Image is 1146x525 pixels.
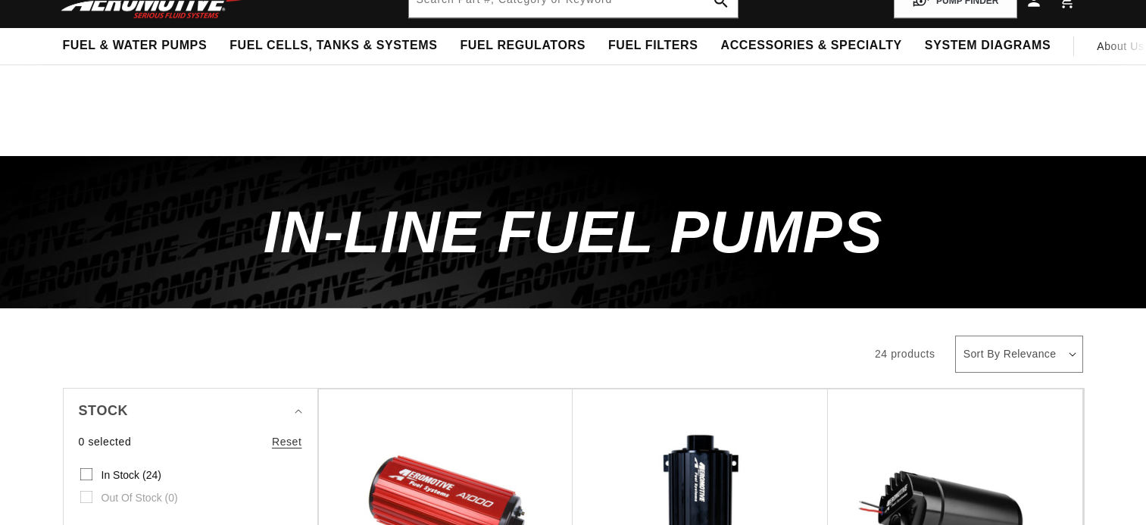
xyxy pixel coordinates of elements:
[448,28,596,64] summary: Fuel Regulators
[597,28,710,64] summary: Fuel Filters
[710,28,913,64] summary: Accessories & Specialty
[79,389,302,433] summary: Stock (0 selected)
[264,198,883,265] span: In-Line Fuel Pumps
[913,28,1062,64] summary: System Diagrams
[460,38,585,54] span: Fuel Regulators
[925,38,1051,54] span: System Diagrams
[875,348,935,360] span: 24 products
[721,38,902,54] span: Accessories & Specialty
[218,28,448,64] summary: Fuel Cells, Tanks & Systems
[608,38,698,54] span: Fuel Filters
[101,491,178,505] span: Out of stock (0)
[79,400,129,422] span: Stock
[52,28,219,64] summary: Fuel & Water Pumps
[230,38,437,54] span: Fuel Cells, Tanks & Systems
[63,38,208,54] span: Fuel & Water Pumps
[101,468,161,482] span: In stock (24)
[79,433,132,450] span: 0 selected
[272,433,302,450] a: Reset
[1097,40,1144,52] span: About Us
